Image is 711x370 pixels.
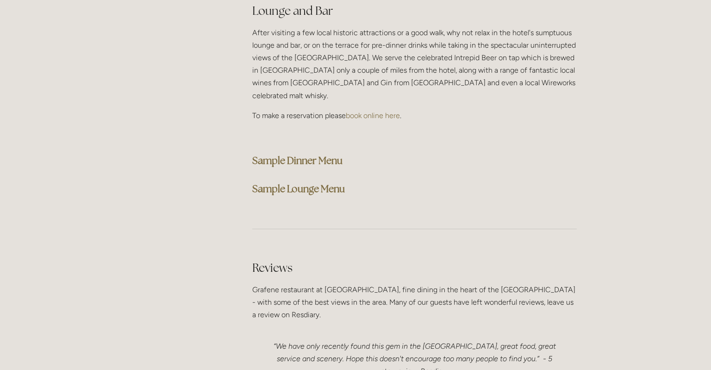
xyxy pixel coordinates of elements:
a: Sample Dinner Menu [252,154,343,167]
a: Sample Lounge Menu [252,182,345,195]
a: book online here [346,111,400,120]
p: To make a reservation please . [252,109,577,122]
p: After visiting a few local historic attractions or a good walk, why not relax in the hotel's sump... [252,26,577,102]
h2: Lounge and Bar [252,3,577,19]
h2: Reviews [252,260,577,276]
p: Grafene restaurant at [GEOGRAPHIC_DATA], fine dining in the heart of the [GEOGRAPHIC_DATA] - with... [252,283,577,321]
